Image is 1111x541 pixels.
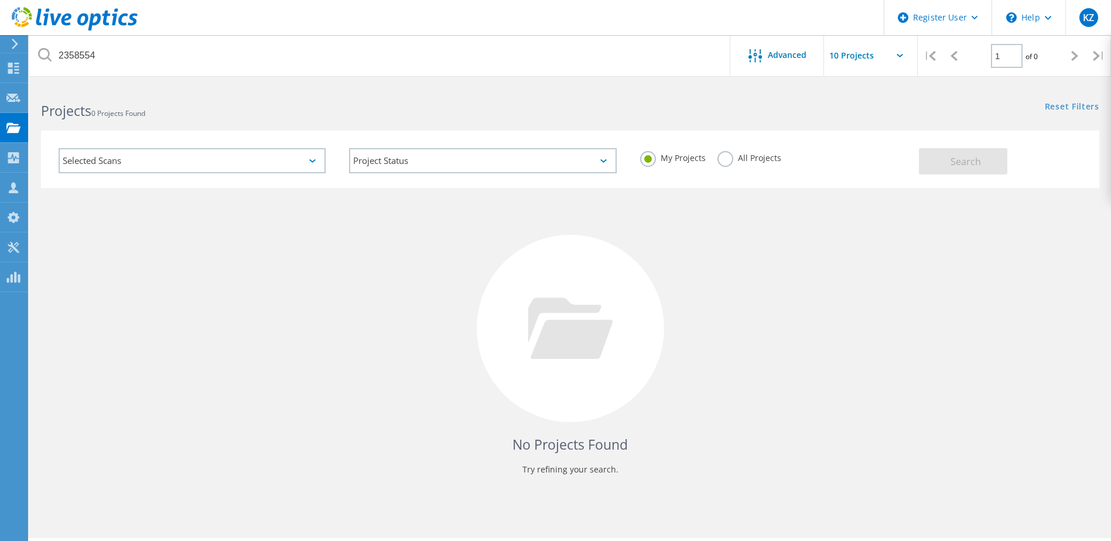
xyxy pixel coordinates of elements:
div: | [918,35,942,77]
span: Advanced [768,51,806,59]
h4: No Projects Found [53,435,1088,454]
div: Selected Scans [59,148,326,173]
svg: \n [1006,12,1017,23]
button: Search [919,148,1007,174]
a: Reset Filters [1045,102,1099,112]
span: Search [951,155,981,168]
input: Search projects by name, owner, ID, company, etc [29,35,731,76]
label: My Projects [640,151,706,162]
div: | [1087,35,1111,77]
b: Projects [41,101,91,120]
span: 0 Projects Found [91,108,145,118]
div: Project Status [349,148,616,173]
label: All Projects [717,151,781,162]
span: of 0 [1025,52,1038,61]
span: KZ [1083,13,1094,22]
a: Live Optics Dashboard [12,25,138,33]
p: Try refining your search. [53,460,1088,479]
